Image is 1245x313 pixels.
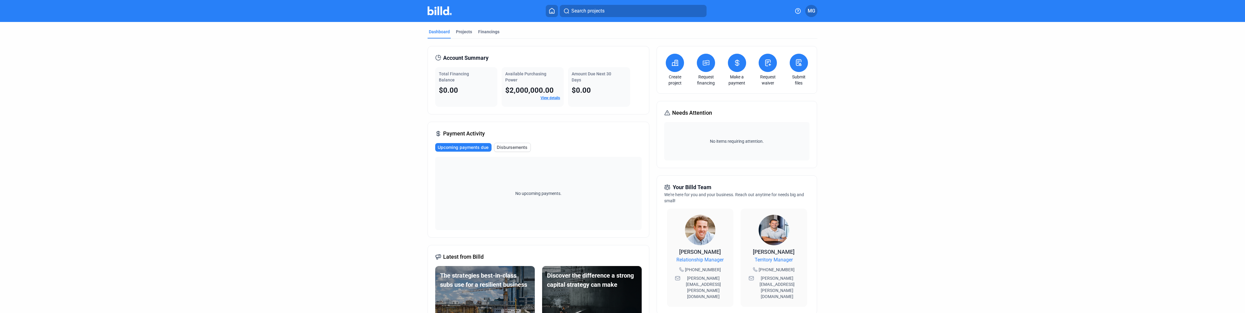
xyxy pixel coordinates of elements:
[755,256,793,264] span: Territory Manager
[753,249,795,255] span: [PERSON_NAME]
[726,74,748,86] a: Make a payment
[505,71,546,82] span: Available Purchasing Power
[695,74,717,86] a: Request financing
[672,109,712,117] span: Needs Attention
[664,192,804,203] span: We're here for you and your business. Reach out anytime for needs big and small!
[667,138,807,144] span: No items requiring attention.
[440,271,530,289] div: The strategies best-in-class subs use for a resilient business
[571,7,605,15] span: Search projects
[428,6,452,15] img: Billd Company Logo
[685,215,715,245] img: Relationship Manager
[443,129,485,138] span: Payment Activity
[673,183,711,192] span: Your Billd Team
[572,86,591,95] span: $0.00
[456,29,472,35] div: Projects
[757,74,778,86] a: Request waiver
[679,249,721,255] span: [PERSON_NAME]
[685,267,721,273] span: [PHONE_NUMBER]
[505,86,554,95] span: $2,000,000.00
[788,74,809,86] a: Submit files
[759,267,795,273] span: [PHONE_NUMBER]
[541,96,560,100] a: View details
[572,71,611,82] span: Amount Due Next 30 Days
[435,143,492,152] button: Upcoming payments due
[494,143,531,152] button: Disbursements
[759,215,789,245] img: Territory Manager
[443,253,484,261] span: Latest from Billd
[808,7,815,15] span: MG
[664,74,686,86] a: Create project
[439,71,469,82] span: Total Financing Balance
[676,256,724,264] span: Relationship Manager
[429,29,450,35] div: Dashboard
[511,190,566,196] span: No upcoming payments.
[755,275,799,300] span: [PERSON_NAME][EMAIL_ADDRESS][PERSON_NAME][DOMAIN_NAME]
[443,54,488,62] span: Account Summary
[682,275,725,300] span: [PERSON_NAME][EMAIL_ADDRESS][PERSON_NAME][DOMAIN_NAME]
[805,5,817,17] button: MG
[547,271,637,289] div: Discover the difference a strong capital strategy can make
[497,144,527,150] span: Disbursements
[439,86,458,95] span: $0.00
[438,144,488,150] span: Upcoming payments due
[560,5,707,17] button: Search projects
[478,29,499,35] div: Financings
